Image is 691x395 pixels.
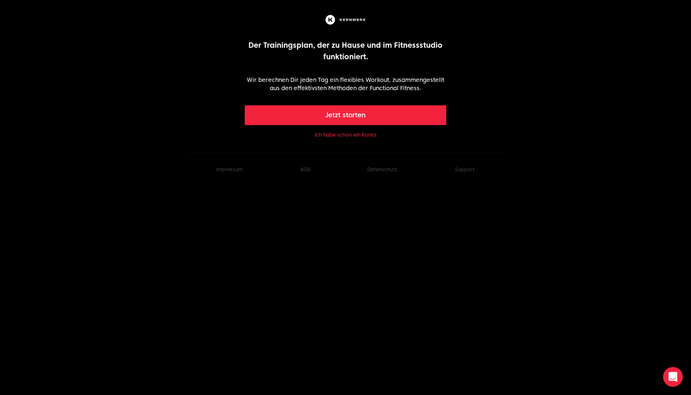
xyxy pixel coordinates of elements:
[455,166,475,173] button: Support
[245,76,447,92] p: Wir berechnen Dir jeden Tag ein flexibles Workout, zusammengestellt aus den effektivsten Methoden...
[216,166,243,172] a: Impressum
[300,166,310,172] a: AGB
[367,166,397,172] a: Datenschutz
[324,13,367,26] img: Kernwerk®
[245,39,447,63] p: Der Trainingsplan, der zu Hause und im Fitnessstudio funktioniert.
[245,105,447,125] button: Jetzt starten
[315,132,376,138] button: Ich habe schon ein Konto
[663,367,683,387] div: Open Intercom Messenger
